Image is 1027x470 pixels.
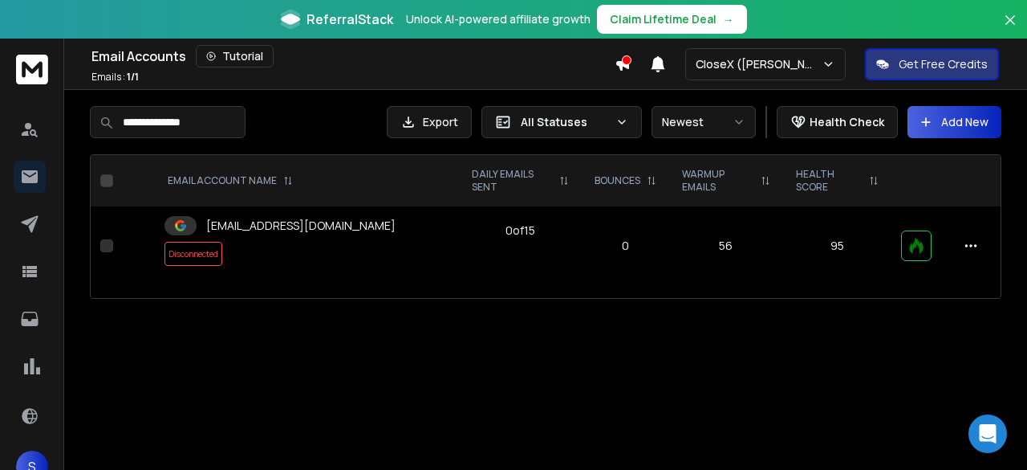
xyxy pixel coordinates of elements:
[168,174,293,187] div: EMAIL ACCOUNT NAME
[306,10,393,29] span: ReferralStack
[127,70,139,84] span: 1 / 1
[723,11,734,27] span: →
[652,106,756,138] button: Newest
[591,238,660,254] p: 0
[472,168,552,194] p: DAILY EMAILS SENT
[164,242,222,266] span: Disconnected
[1000,10,1021,48] button: Close banner
[682,168,754,194] p: WARMUP EMAILS
[783,206,891,285] td: 95
[669,206,783,285] td: 56
[907,106,1001,138] button: Add New
[968,415,1007,453] div: Open Intercom Messenger
[91,45,615,67] div: Email Accounts
[91,71,139,84] p: Emails :
[505,223,535,239] div: 0 of 15
[796,168,863,194] p: HEALTH SCORE
[406,11,591,27] p: Unlock AI-powered affiliate growth
[597,5,747,34] button: Claim Lifetime Deal→
[696,56,822,72] p: CloseX ([PERSON_NAME])
[865,48,999,80] button: Get Free Credits
[206,218,396,234] p: [EMAIL_ADDRESS][DOMAIN_NAME]
[196,45,274,67] button: Tutorial
[521,114,609,130] p: All Statuses
[387,106,472,138] button: Export
[899,56,988,72] p: Get Free Credits
[810,114,884,130] p: Health Check
[595,174,640,187] p: BOUNCES
[777,106,898,138] button: Health Check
